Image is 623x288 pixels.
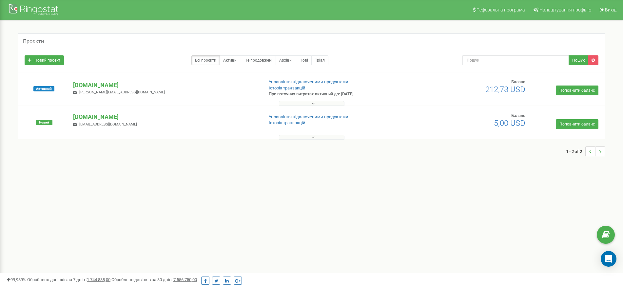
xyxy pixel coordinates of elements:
[79,90,165,94] span: [PERSON_NAME][EMAIL_ADDRESS][DOMAIN_NAME]
[191,55,220,65] a: Всі проєкти
[269,79,348,84] a: Управління підключеними продуктами
[311,55,328,65] a: Тріал
[569,55,588,65] button: Пошук
[511,79,525,84] span: Баланс
[173,277,197,282] u: 7 556 750,00
[566,140,605,163] nav: ...
[269,120,305,125] a: Історія транзакцій
[241,55,276,65] a: Не продовжені
[36,120,52,125] span: Новий
[7,277,26,282] span: 99,989%
[276,55,296,65] a: Архівні
[556,86,598,95] a: Поповнити баланс
[296,55,312,65] a: Нові
[269,86,305,90] a: Історія транзакцій
[494,119,525,128] span: 5,00 USD
[79,122,137,126] span: [EMAIL_ADDRESS][DOMAIN_NAME]
[556,119,598,129] a: Поповнити баланс
[601,251,616,267] div: Open Intercom Messenger
[25,55,64,65] a: Новий проєкт
[485,85,525,94] span: 212,73 USD
[269,114,348,119] a: Управління підключеними продуктами
[111,277,197,282] span: Оброблено дзвінків за 30 днів :
[605,7,616,12] span: Вихід
[87,277,110,282] u: 1 744 838,00
[73,113,258,121] p: [DOMAIN_NAME]
[27,277,110,282] span: Оброблено дзвінків за 7 днів :
[511,113,525,118] span: Баланс
[477,7,525,12] span: Реферальна програма
[539,7,591,12] span: Налаштування профілю
[23,39,44,45] h5: Проєкти
[73,81,258,89] p: [DOMAIN_NAME]
[33,86,54,91] span: Активний
[566,146,585,156] span: 1 - 2 of 2
[462,55,569,65] input: Пошук
[269,91,405,97] p: При поточних витратах активний до: [DATE]
[220,55,241,65] a: Активні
